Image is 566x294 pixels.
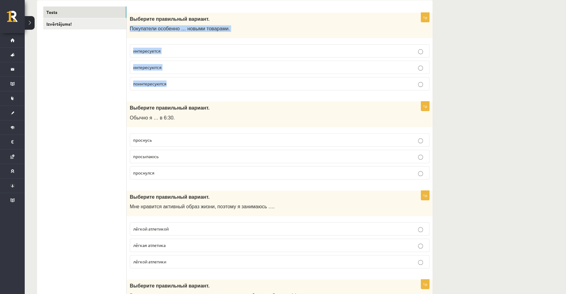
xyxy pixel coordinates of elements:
[130,26,230,31] span: Покупатели особенно … новыми товарами.
[418,66,423,71] input: интересуются
[418,260,423,265] input: лёгкой атлетики
[418,155,423,160] input: просыпаюсь
[418,244,423,249] input: лёгкая атлетика
[418,138,423,143] input: проснусь
[421,279,429,289] p: 1p
[418,227,423,232] input: лёгкой атлетикой
[133,64,162,70] span: интересуются
[133,170,154,175] span: проснулся
[130,16,209,22] span: Выберите правильный вариант.
[133,81,167,86] span: поинтересуются
[130,283,209,288] span: Выберите правильный вариант.
[133,226,169,231] span: лёгкой атлетикой
[130,194,209,200] span: Выберите правильный вариант.
[133,48,161,54] span: интересуется
[418,82,423,87] input: поинтересуются
[43,6,126,18] a: Tests
[130,105,209,110] span: Выберите правильный вариант.
[7,11,25,26] a: Rīgas 1. Tālmācības vidusskola
[418,49,423,54] input: интересуется
[133,259,166,264] span: лёгкой атлетики
[421,12,429,22] p: 1p
[421,190,429,200] p: 1p
[133,153,158,159] span: просыпаюсь
[43,18,126,30] a: Izvērtējums!
[133,242,166,248] span: лёгкая атлетика
[421,101,429,111] p: 1p
[418,171,423,176] input: проснулся
[130,115,175,120] span: Обычно я … в 6:30.
[133,137,152,143] span: проснусь
[130,204,275,209] span: Мне нравится активный образ жизни, поэтому я занимаюсь ….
